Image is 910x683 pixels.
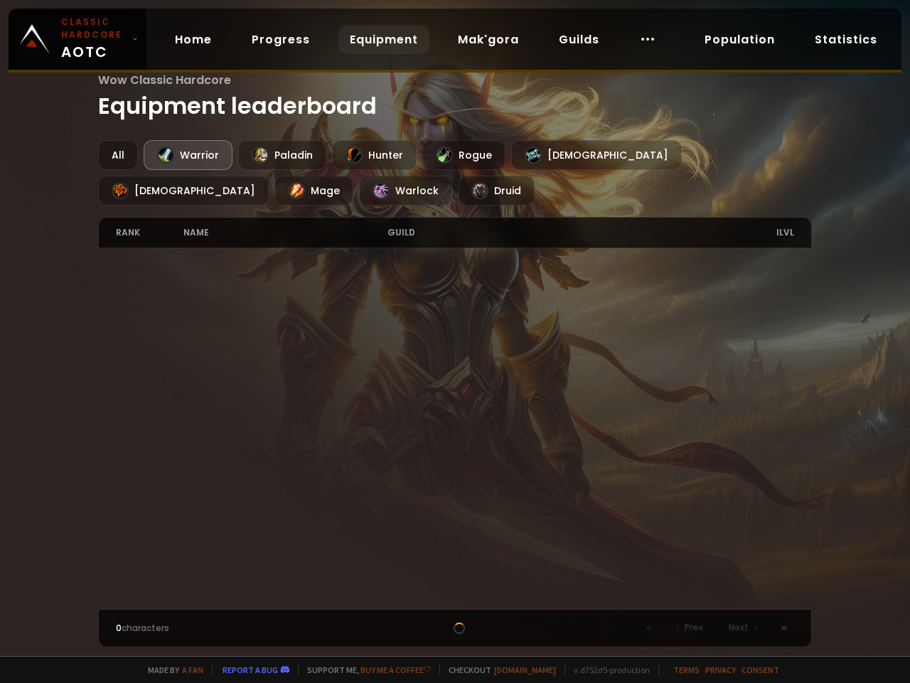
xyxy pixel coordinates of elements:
small: Classic Hardcore [61,16,127,41]
span: Checkout [439,665,556,675]
div: name [183,218,387,248]
div: characters [116,622,286,635]
div: ilvl [727,218,794,248]
a: Statistics [803,25,889,54]
span: Made by [139,665,203,675]
span: v. d752d5 - production [564,665,650,675]
div: Rogue [422,140,505,170]
a: Terms [673,665,700,675]
div: All [98,140,138,170]
span: Prev [685,621,703,634]
a: a fan [182,665,203,675]
div: Druid [458,176,535,206]
a: [DOMAIN_NAME] [494,665,556,675]
a: Report a bug [223,665,278,675]
div: Warlock [359,176,452,206]
a: Classic HardcoreAOTC [9,9,146,70]
h1: Equipment leaderboard [98,71,813,123]
span: AOTC [61,16,127,63]
span: 0 [116,622,122,634]
a: Buy me a coffee [360,665,431,675]
div: guild [387,218,727,248]
div: rank [116,218,183,248]
span: Wow Classic Hardcore [98,71,813,89]
div: Mage [274,176,353,206]
a: Guilds [547,25,611,54]
a: Home [164,25,223,54]
span: Support me, [298,665,431,675]
div: Paladin [238,140,326,170]
a: Mak'gora [446,25,530,54]
a: Progress [240,25,321,54]
a: Population [693,25,786,54]
div: Hunter [332,140,417,170]
a: Privacy [705,665,736,675]
a: Equipment [338,25,429,54]
span: Next [729,621,749,634]
a: Consent [742,665,779,675]
div: [DEMOGRAPHIC_DATA] [511,140,682,170]
div: Warrior [144,140,232,170]
div: [DEMOGRAPHIC_DATA] [98,176,269,206]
